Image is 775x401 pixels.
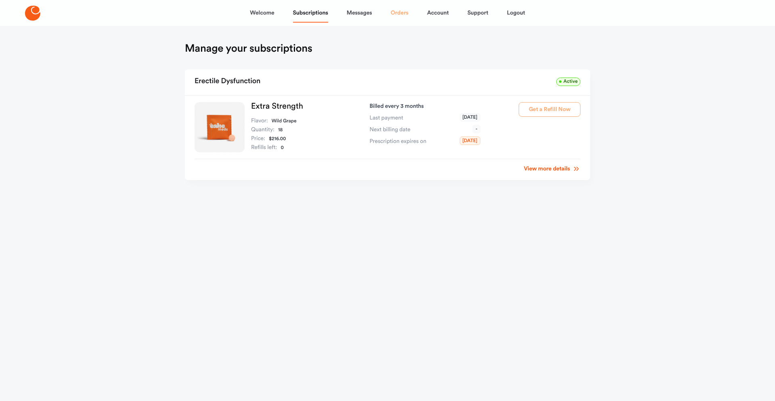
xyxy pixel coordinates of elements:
h2: Erectile Dysfunction [195,74,260,89]
a: Messages [347,3,372,23]
dt: Price: [251,134,265,143]
span: Next billing date [370,126,411,134]
dd: Wild Grape [272,117,297,126]
dt: Flavor: [251,117,268,126]
p: Billed every 3 months [370,102,506,110]
span: Last payment [370,114,403,122]
span: Prescription expires on [370,137,427,145]
a: Welcome [250,3,274,23]
span: [DATE] [460,113,480,122]
dt: Refills left: [251,143,277,152]
span: Active [556,78,580,86]
a: Subscriptions [293,3,328,23]
a: Logout [507,3,525,23]
a: Support [467,3,488,23]
span: [DATE] [460,136,480,145]
a: Account [427,3,449,23]
dt: Quantity: [251,126,274,134]
dd: 0 [281,143,283,152]
dd: 18 [278,126,283,134]
h1: Manage your subscriptions [185,42,312,55]
a: Extra Strength [251,102,303,110]
img: Extra Strength [195,102,245,152]
dd: $216.00 [269,134,286,143]
span: - [473,125,480,133]
a: View more details [524,165,580,173]
a: Orders [391,3,408,23]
